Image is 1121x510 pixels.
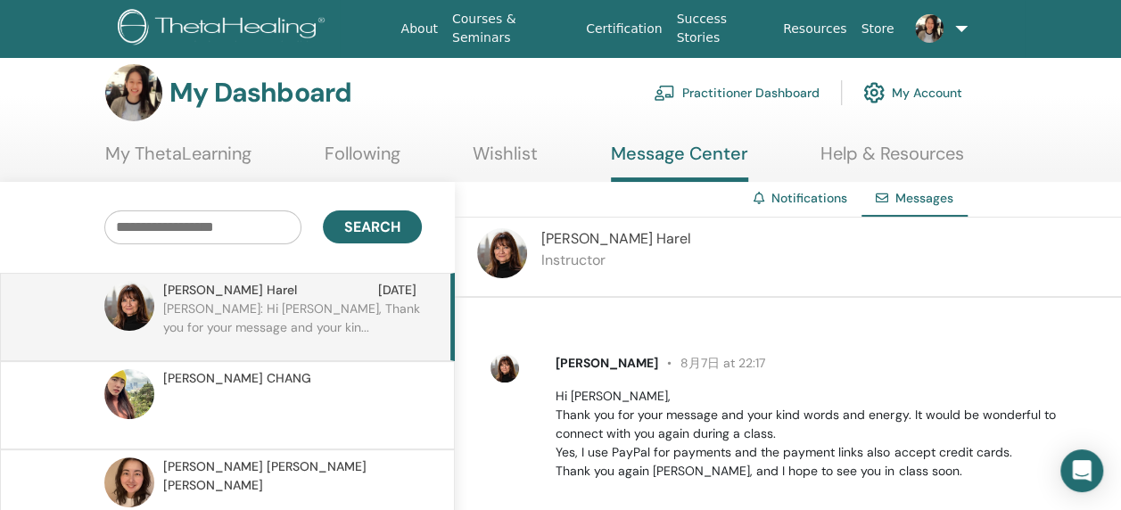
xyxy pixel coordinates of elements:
p: [PERSON_NAME]: Hi [PERSON_NAME], Thank you for your message and your kin... [163,300,422,353]
a: Courses & Seminars [445,3,579,54]
span: Search [344,218,400,236]
h3: My Dashboard [169,77,351,109]
img: default.jpg [490,354,519,382]
p: Instructor [541,250,691,271]
a: Wishlist [473,143,538,177]
a: About [393,12,444,45]
span: [PERSON_NAME] Harel [163,281,297,300]
img: chalkboard-teacher.svg [654,85,675,101]
span: [PERSON_NAME] [PERSON_NAME] [PERSON_NAME] [163,457,416,495]
span: 8月7日 at 22:17 [658,355,765,371]
p: Hi [PERSON_NAME], Thank you for your message and your kind words and energy. It would be wonderfu... [556,387,1100,481]
a: My ThetaLearning [105,143,251,177]
img: default.jpg [104,457,154,507]
span: Messages [895,190,953,206]
span: [PERSON_NAME] CHANG [163,369,311,388]
a: Message Center [611,143,748,182]
span: [DATE] [378,281,416,300]
img: cog.svg [863,78,885,108]
span: [PERSON_NAME] [556,355,658,371]
a: Resources [776,12,854,45]
div: Open Intercom Messenger [1060,449,1103,492]
a: Help & Resources [820,143,964,177]
img: default.jpg [915,14,944,43]
a: Notifications [771,190,847,206]
img: default.jpg [104,281,154,331]
a: Success Stories [669,3,775,54]
span: [PERSON_NAME] Harel [541,229,691,248]
img: logo.png [118,9,331,49]
a: Following [325,143,400,177]
a: Practitioner Dashboard [654,73,820,112]
button: Search [323,210,422,243]
a: Certification [579,12,669,45]
a: My Account [863,73,962,112]
a: Store [853,12,901,45]
img: default.jpg [104,369,154,419]
img: default.jpg [105,64,162,121]
img: default.jpg [477,228,527,278]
